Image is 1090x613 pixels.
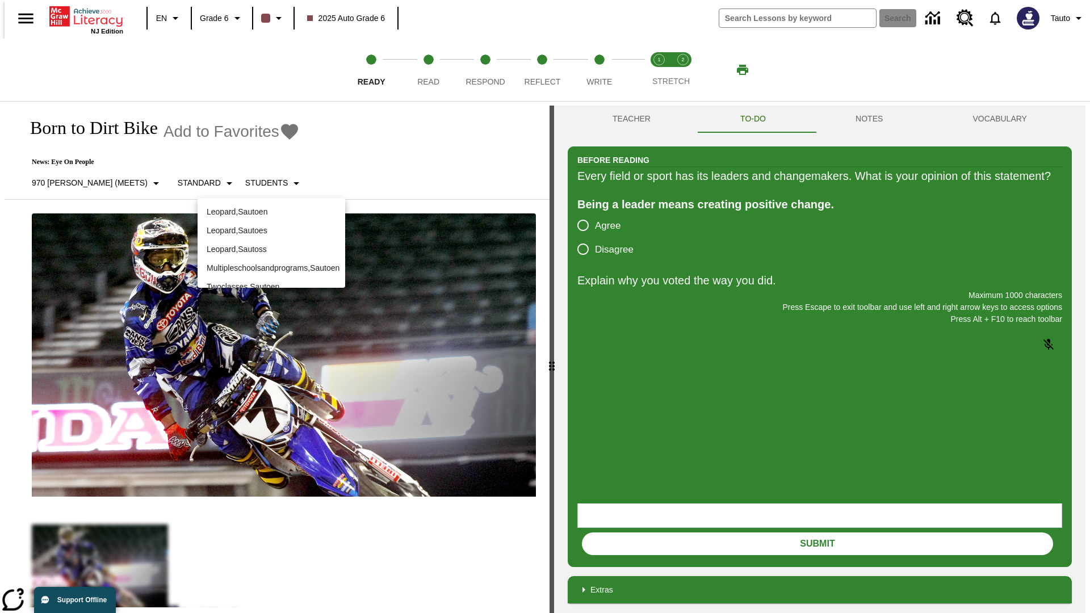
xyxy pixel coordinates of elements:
p: Leopard , Sautoen [207,206,336,218]
p: Leopard , Sautoss [207,243,336,255]
p: Leopard , Sautoes [207,225,336,237]
body: Explain why you voted the way you did. Maximum 1000 characters Press Alt + F10 to reach toolbar P... [5,9,166,19]
p: Twoclasses , Sautoen [207,281,336,293]
p: Multipleschoolsandprograms , Sautoen [207,262,336,274]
